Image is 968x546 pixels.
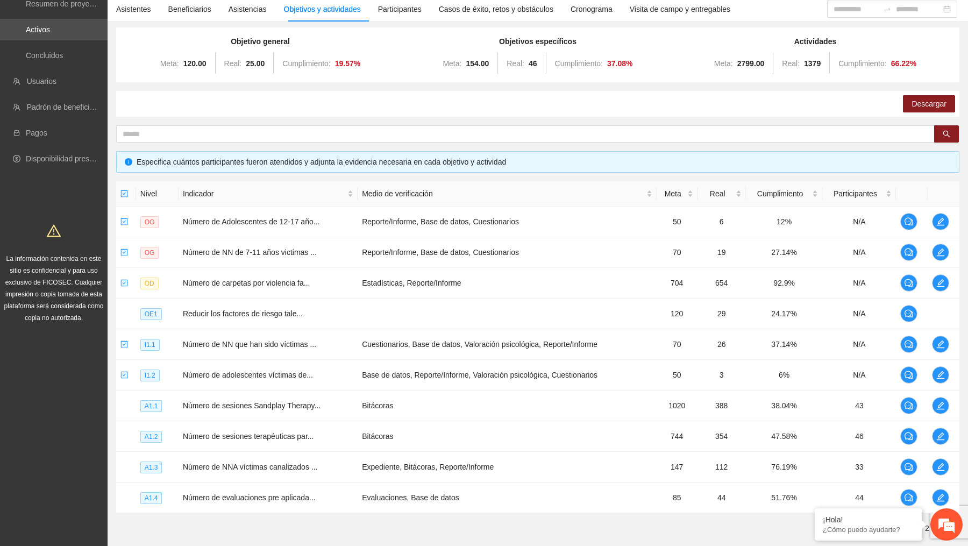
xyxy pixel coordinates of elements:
[934,125,959,143] button: search
[921,522,933,534] a: 2
[746,181,823,207] th: Cumplimiento
[932,366,949,384] button: edit
[657,329,697,360] td: 70
[697,299,746,329] td: 29
[555,59,603,68] span: Cumplimiento:
[246,59,265,68] strong: 25.00
[507,59,524,68] span: Real:
[56,55,181,69] div: Chatee con nosotros ahora
[822,360,896,391] td: N/A
[900,244,917,261] button: comment
[358,207,657,237] td: Reporte/Informe, Base de datos, Cuestionarios
[466,59,489,68] strong: 154.00
[120,249,128,256] span: check-square
[822,421,896,452] td: 46
[358,391,657,421] td: Bitácoras
[746,299,823,329] td: 24.17%
[529,59,537,68] strong: 46
[932,213,949,230] button: edit
[284,3,361,15] div: Objetivos y actividades
[900,458,917,476] button: comment
[697,237,746,268] td: 19
[891,59,917,68] strong: 66.22 %
[160,59,179,68] span: Meta:
[607,59,633,68] strong: 37.08 %
[47,224,61,238] span: warning
[571,3,613,15] div: Cronograma
[822,391,896,421] td: 43
[933,493,949,502] span: edit
[499,37,576,46] strong: Objetivos específicos
[932,274,949,292] button: edit
[932,458,949,476] button: edit
[116,3,151,15] div: Asistentes
[932,397,949,414] button: edit
[26,129,47,137] a: Pagos
[62,144,148,252] span: Estamos en línea.
[933,371,949,379] span: edit
[746,237,823,268] td: 27.14%
[750,188,810,200] span: Cumplimiento
[125,158,132,166] span: info-circle
[657,452,697,483] td: 147
[120,279,128,287] span: check-square
[443,59,461,68] span: Meta:
[120,371,128,379] span: check-square
[183,279,310,287] span: Número de carpetas por violencia fa...
[746,329,823,360] td: 37.14%
[933,463,949,471] span: edit
[27,77,56,86] a: Usuarios
[697,360,746,391] td: 3
[900,397,917,414] button: comment
[168,3,211,15] div: Beneficiarios
[714,59,733,68] span: Meta:
[933,401,949,410] span: edit
[900,489,917,506] button: comment
[900,428,917,445] button: comment
[900,305,917,322] button: comment
[183,463,318,471] span: Número de NNA víctimas canalizados ...
[140,462,162,473] span: A1.3
[183,188,345,200] span: Indicador
[120,341,128,348] span: check-square
[224,59,242,68] span: Real:
[179,181,358,207] th: Indicador
[176,5,202,31] div: Minimizar ventana de chat en vivo
[903,95,955,112] button: Descargar
[901,279,917,287] span: comment
[26,154,118,163] a: Disponibilidad presupuestal
[657,391,697,421] td: 1020
[943,130,950,139] span: search
[120,190,128,197] span: check-square
[932,428,949,445] button: edit
[883,5,892,13] span: swap-right
[183,401,321,410] span: Número de sesiones Sandplay Therapy...
[630,3,730,15] div: Visita de campo y entregables
[822,329,896,360] td: N/A
[746,207,823,237] td: 12%
[900,366,917,384] button: comment
[657,421,697,452] td: 744
[697,268,746,299] td: 654
[183,371,313,379] span: Número de adolescentes víctimas de...
[140,492,162,504] span: A1.4
[183,217,320,226] span: Número de Adolescentes de 12-17 año...
[183,493,316,502] span: Número de evaluaciones pre aplicada...
[358,181,657,207] th: Medio de verificación
[657,207,697,237] td: 50
[697,421,746,452] td: 354
[737,59,765,68] strong: 2799.00
[657,237,697,268] td: 70
[358,329,657,360] td: Cuestionarios, Base de datos, Valoración psicológica, Reporte/Informe
[932,336,949,353] button: edit
[697,329,746,360] td: 26
[140,247,159,259] span: OG
[900,213,917,230] button: comment
[702,188,734,200] span: Real
[140,308,162,320] span: OE1
[697,207,746,237] td: 6
[358,268,657,299] td: Estadísticas, Reporte/Informe
[932,489,949,506] button: edit
[358,452,657,483] td: Expediente, Bitácoras, Reporte/Informe
[137,156,951,168] div: Especifica cuántos participantes fueron atendidos y adjunta la evidencia necesaria en cada objeti...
